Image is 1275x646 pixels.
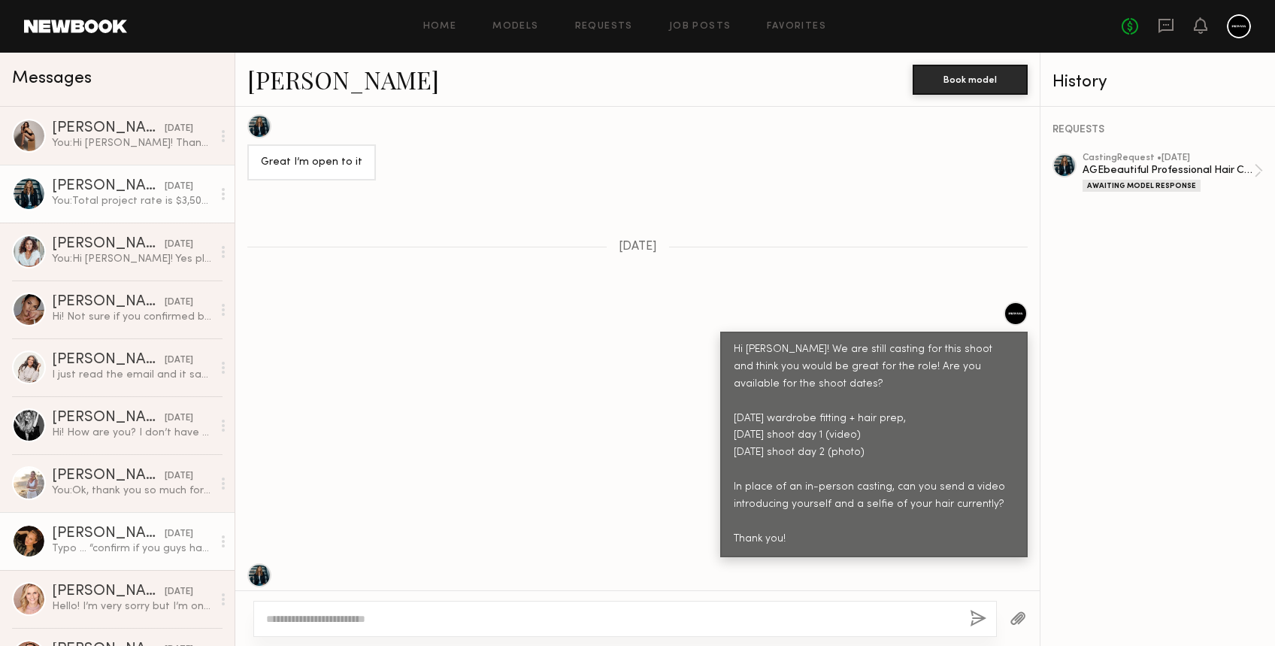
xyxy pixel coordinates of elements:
div: You: Ok, thank you so much for the reply! :) [52,484,212,498]
div: Hi [PERSON_NAME]! We are still casting for this shoot and think you would be great for the role! ... [734,341,1014,548]
div: [DATE] [165,238,193,252]
div: You: Hi [PERSON_NAME]! Thank you for your patience, we are still in the process of casting for th... [52,136,212,150]
div: [DATE] [165,527,193,541]
div: I just read the email and it says the color is more permanent in the two weeks that was said in t... [52,368,212,382]
button: Book model [913,65,1028,95]
div: Hello! I’m very sorry but I’m on an all day shoot in [GEOGRAPHIC_DATA] [DATE]. A one day shoot tu... [52,599,212,614]
div: Great I’m open to it [261,154,362,171]
div: You: Hi [PERSON_NAME]! Yes please send to [EMAIL_ADDRESS][PERSON_NAME][DOMAIN_NAME]. Thank you! [52,252,212,266]
div: Hi! How are you? I don’t have any gray hair! I have natural blonde hair with highlights. I’m base... [52,426,212,440]
a: castingRequest •[DATE]AGEbeautiful Professional Hair Color Campaign Gray CoverageAwaiting Model R... [1083,153,1263,192]
a: [PERSON_NAME] [247,63,439,96]
div: [PERSON_NAME] [52,353,165,368]
div: [PERSON_NAME] [52,179,165,194]
div: AGEbeautiful Professional Hair Color Campaign Gray Coverage [1083,163,1254,177]
div: [DATE] [165,469,193,484]
div: [PERSON_NAME] [52,469,165,484]
a: Home [423,22,457,32]
a: Job Posts [669,22,731,32]
div: [PERSON_NAME] [52,121,165,136]
div: [PERSON_NAME] [52,237,165,252]
div: REQUESTS [1052,125,1263,135]
div: [PERSON_NAME] [52,411,165,426]
div: [PERSON_NAME] [52,295,165,310]
div: [DATE] [165,411,193,426]
span: [DATE] [619,241,657,253]
div: casting Request • [DATE] [1083,153,1254,163]
a: Requests [575,22,633,32]
div: Typo … “confirm if you guys have booked”. [52,541,212,556]
div: History [1052,74,1263,91]
a: Book model [913,72,1028,85]
div: [DATE] [165,122,193,136]
a: Models [492,22,538,32]
span: Messages [12,70,92,87]
div: [DATE] [165,585,193,599]
div: [PERSON_NAME] [52,584,165,599]
div: [DATE] [165,180,193,194]
div: Awaiting Model Response [1083,180,1201,192]
div: [PERSON_NAME] [52,526,165,541]
a: Favorites [767,22,826,32]
div: Hi! Not sure if you confirmed bookings already, but wanted to let you know I just got back [DATE]... [52,310,212,324]
div: You: Total project rate is $3,500 total project rate. Please send video to [EMAIL_ADDRESS][PERSON... [52,194,212,208]
div: [DATE] [165,353,193,368]
div: [DATE] [165,296,193,310]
